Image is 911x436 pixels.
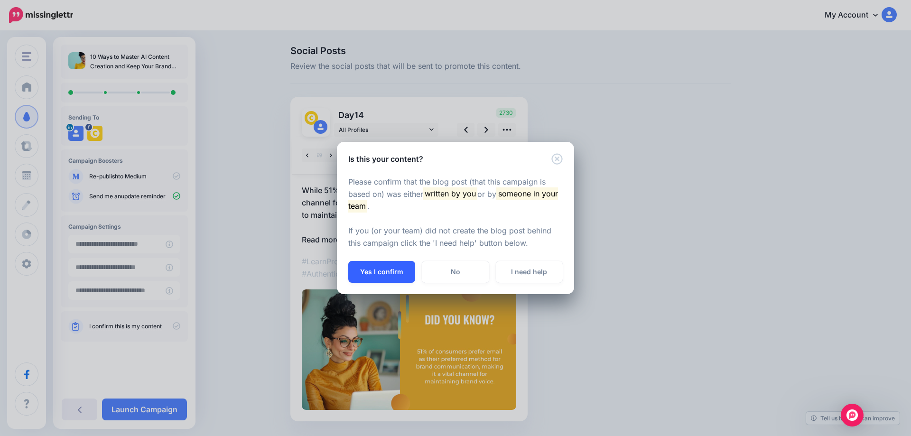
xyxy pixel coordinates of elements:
[348,176,563,250] p: Please confirm that the blog post (that this campaign is based on) was either or by . If you (or ...
[422,261,489,283] a: No
[348,153,423,165] h5: Is this your content?
[551,153,563,165] button: Close
[841,404,864,427] div: Open Intercom Messenger
[348,187,558,212] mark: someone in your team
[423,187,477,200] mark: written by you
[348,261,415,283] button: Yes I confirm
[496,261,563,283] a: I need help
